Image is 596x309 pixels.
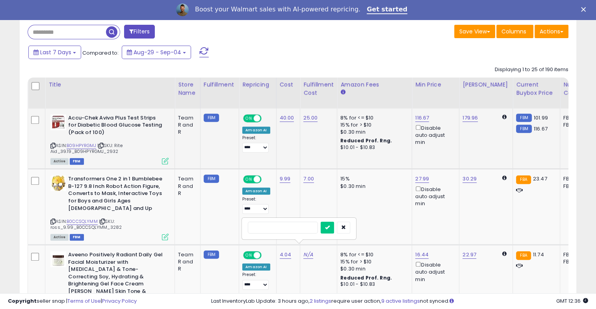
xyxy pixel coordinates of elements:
a: Terms of Use [67,297,101,305]
small: FBA [516,251,531,260]
small: FBM [204,114,219,122]
div: Last InventoryLab Update: 3 hours ago, require user action, not synced. [211,298,588,305]
div: Amazon Fees [340,81,408,89]
div: Close [581,7,589,12]
div: Team R and R [178,114,194,136]
small: FBM [516,125,531,133]
div: 8% for <= $10 [340,251,406,258]
button: Last 7 Days [28,46,81,59]
span: | SKU: Rite Aid_39.19_B09HPYRGMJ_2932 [50,142,123,154]
b: Transformers One 2 in 1 Bumblebee B-127 9.8 Inch Robot Action Figure, Converts to Mask, Interacti... [68,175,164,214]
div: Team R and R [178,175,194,197]
a: 9.99 [280,175,291,183]
div: $0.30 min [340,129,406,136]
a: 16.44 [415,251,429,259]
div: Amazon AI [242,188,270,195]
div: Store Name [178,81,197,97]
div: $0.30 min [340,183,406,190]
button: Aug-29 - Sep-04 [122,46,191,59]
button: Columns [496,25,533,38]
div: FBA: 1 [563,251,589,258]
div: Min Price [415,81,456,89]
div: Repricing [242,81,273,89]
small: FBA [516,175,531,184]
span: FBM [70,234,84,241]
span: | SKU: ross_9.99_B0CCSQLYMM_3282 [50,218,122,230]
div: Preset: [242,197,270,214]
span: 11.74 [533,251,544,258]
div: ASIN: [50,114,169,164]
span: 23.47 [533,175,547,182]
span: OFF [260,252,273,259]
a: Privacy Policy [102,297,137,305]
div: $10.01 - $10.83 [340,144,406,151]
span: All listings currently available for purchase on Amazon [50,158,69,165]
div: Preset: [242,272,270,290]
button: Save View [454,25,495,38]
span: FBM [70,158,84,165]
b: Accu-Chek Aviva Plus Test Strips for Diabetic Blood Glucose Testing (Pack of 100) [68,114,164,138]
a: 27.99 [415,175,429,183]
a: 7.00 [303,175,314,183]
div: Current Buybox Price [516,81,557,97]
a: 179.96 [462,114,478,122]
div: 15% for > $10 [340,258,406,265]
a: B0CCSQLYMM [67,218,98,225]
a: 4.04 [280,251,292,259]
small: FBM [204,250,219,259]
span: 101.99 [534,114,548,121]
b: Reduced Prof. Rng. [340,137,392,144]
span: 116.67 [534,125,548,132]
div: Cost [280,81,297,89]
span: OFF [260,115,273,121]
a: B09HPYRGMJ [67,142,96,149]
div: FBM: 6 [563,121,589,129]
a: 30.29 [462,175,477,183]
button: Actions [535,25,568,38]
button: Filters [124,25,155,39]
strong: Copyright [8,297,37,305]
a: 9 active listings [381,297,420,305]
span: OFF [260,176,273,183]
span: ON [244,115,254,121]
a: 22.97 [462,251,476,259]
div: Displaying 1 to 25 of 190 items [495,66,568,74]
a: 25.00 [303,114,317,122]
img: Profile image for Adrian [176,4,189,16]
div: [PERSON_NAME] [462,81,509,89]
span: Aug-29 - Sep-04 [134,48,181,56]
small: Amazon Fees. [340,89,345,96]
span: Compared to: [82,49,119,57]
small: FBM [204,175,219,183]
img: 31KLwH2gF4L._SL40_.jpg [50,251,66,267]
a: 116.67 [415,114,429,122]
div: ASIN: [50,175,169,239]
div: 15% [340,175,406,182]
div: Amazon AI [242,127,270,134]
div: Fulfillment [204,81,236,89]
div: 8% for <= $10 [340,114,406,121]
div: seller snap | | [8,298,137,305]
img: 41p8wd2U8QL._SL40_.jpg [50,114,66,130]
span: ON [244,176,254,183]
div: FBM: 2 [563,183,589,190]
div: Amazon AI [242,263,270,270]
span: ON [244,252,254,259]
div: Boost your Walmart sales with AI-powered repricing. [195,6,360,13]
span: Columns [501,28,526,35]
b: Reduced Prof. Rng. [340,274,392,281]
a: 40.00 [280,114,294,122]
b: Aveeno Positively Radiant Daily Gel Facial Moisturizer with [MEDICAL_DATA] & Tone-Correcting Soy,... [68,251,164,304]
div: Disable auto adjust min [415,185,453,208]
div: $0.30 min [340,265,406,272]
div: Title [48,81,171,89]
div: FBM: 8 [563,258,589,265]
div: Team R and R [178,251,194,273]
span: 2025-09-12 12:36 GMT [556,297,588,305]
a: N/A [303,251,313,259]
div: FBA: 0 [563,114,589,121]
div: Disable auto adjust min [415,260,453,283]
div: 15% for > $10 [340,121,406,129]
div: Fulfillment Cost [303,81,334,97]
div: Disable auto adjust min [415,123,453,146]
